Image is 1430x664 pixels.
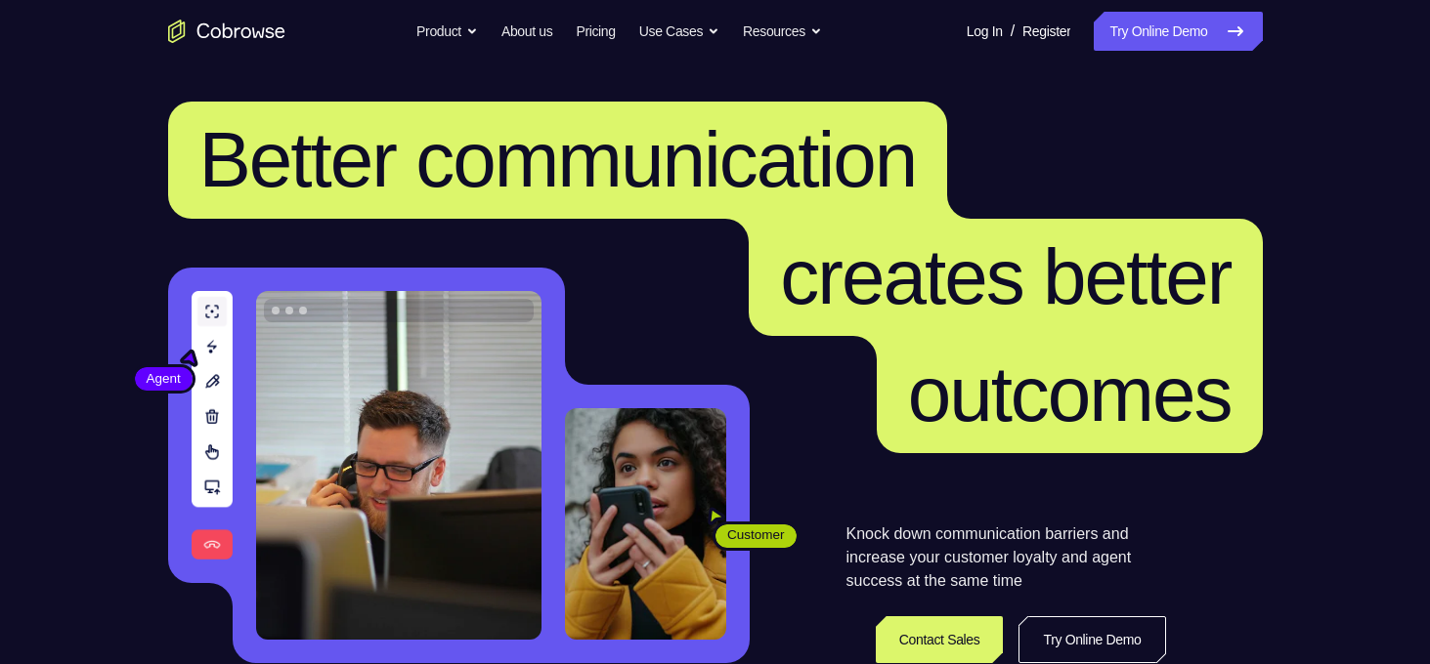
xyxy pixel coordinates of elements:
[1011,20,1015,43] span: /
[639,12,719,51] button: Use Cases
[416,12,478,51] button: Product
[256,291,542,640] img: A customer support agent talking on the phone
[501,12,552,51] a: About us
[199,116,917,203] span: Better communication
[565,408,726,640] img: A customer holding their phone
[780,233,1231,320] span: creates better
[1094,12,1262,51] a: Try Online Demo
[168,20,285,43] a: Go to the home page
[967,12,1003,51] a: Log In
[846,522,1166,593] p: Knock down communication barriers and increase your customer loyalty and agent success at the sam...
[1018,616,1165,663] a: Try Online Demo
[743,12,822,51] button: Resources
[576,12,615,51] a: Pricing
[876,616,1004,663] a: Contact Sales
[1022,12,1070,51] a: Register
[908,351,1232,437] span: outcomes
